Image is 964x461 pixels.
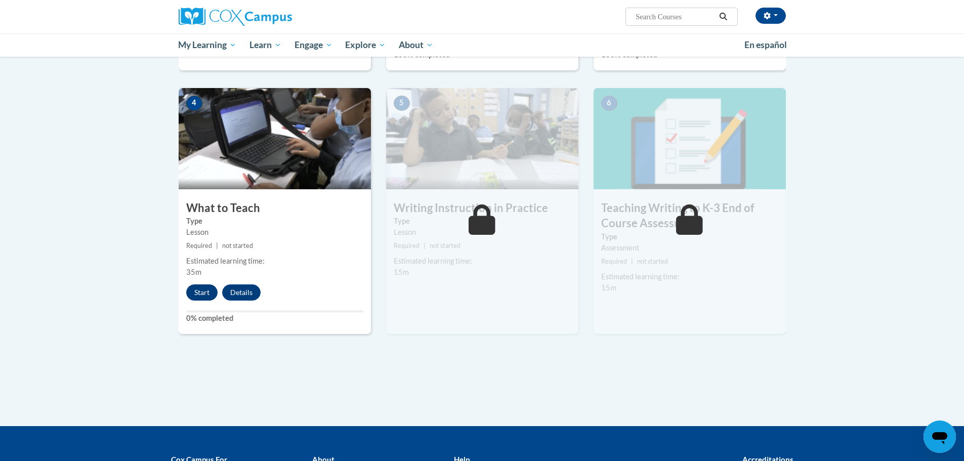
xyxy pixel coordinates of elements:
span: En español [744,39,787,50]
span: 35m [186,268,201,276]
img: Course Image [594,88,786,189]
span: Required [601,258,627,265]
a: En español [738,34,793,56]
div: Estimated learning time: [394,256,571,267]
iframe: Button to launch messaging window [924,421,956,453]
span: not started [430,242,460,249]
span: | [424,242,426,249]
label: Type [186,216,363,227]
span: Explore [345,39,386,51]
img: Course Image [179,88,371,189]
a: Learn [243,33,288,57]
span: 4 [186,96,202,111]
span: 5 [394,96,410,111]
span: 15m [394,268,409,276]
img: Course Image [386,88,578,189]
button: Account Settings [756,8,786,24]
span: My Learning [178,39,236,51]
label: 0% completed [186,313,363,324]
span: Required [186,242,212,249]
div: Lesson [394,227,571,238]
span: 15m [601,283,616,292]
span: not started [637,258,668,265]
h3: Teaching Writing to K-3 End of Course Assessment [594,200,786,232]
button: Details [222,284,261,301]
label: Type [601,231,778,242]
span: | [631,258,633,265]
a: Explore [339,33,392,57]
div: Main menu [163,33,801,57]
span: | [216,242,218,249]
input: Search Courses [635,11,716,23]
label: Type [394,216,571,227]
span: Learn [249,39,281,51]
img: Cox Campus [179,8,292,26]
span: Engage [295,39,332,51]
h3: Writing Instruction in Practice [386,200,578,216]
span: Required [394,242,420,249]
button: Search [716,11,731,23]
a: Cox Campus [179,8,371,26]
span: 6 [601,96,617,111]
a: Engage [288,33,339,57]
h3: What to Teach [179,200,371,216]
div: Assessment [601,242,778,254]
button: Start [186,284,218,301]
div: Estimated learning time: [601,271,778,282]
a: My Learning [172,33,243,57]
div: Lesson [186,227,363,238]
span: not started [222,242,253,249]
span: About [399,39,433,51]
a: About [392,33,440,57]
div: Estimated learning time: [186,256,363,267]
